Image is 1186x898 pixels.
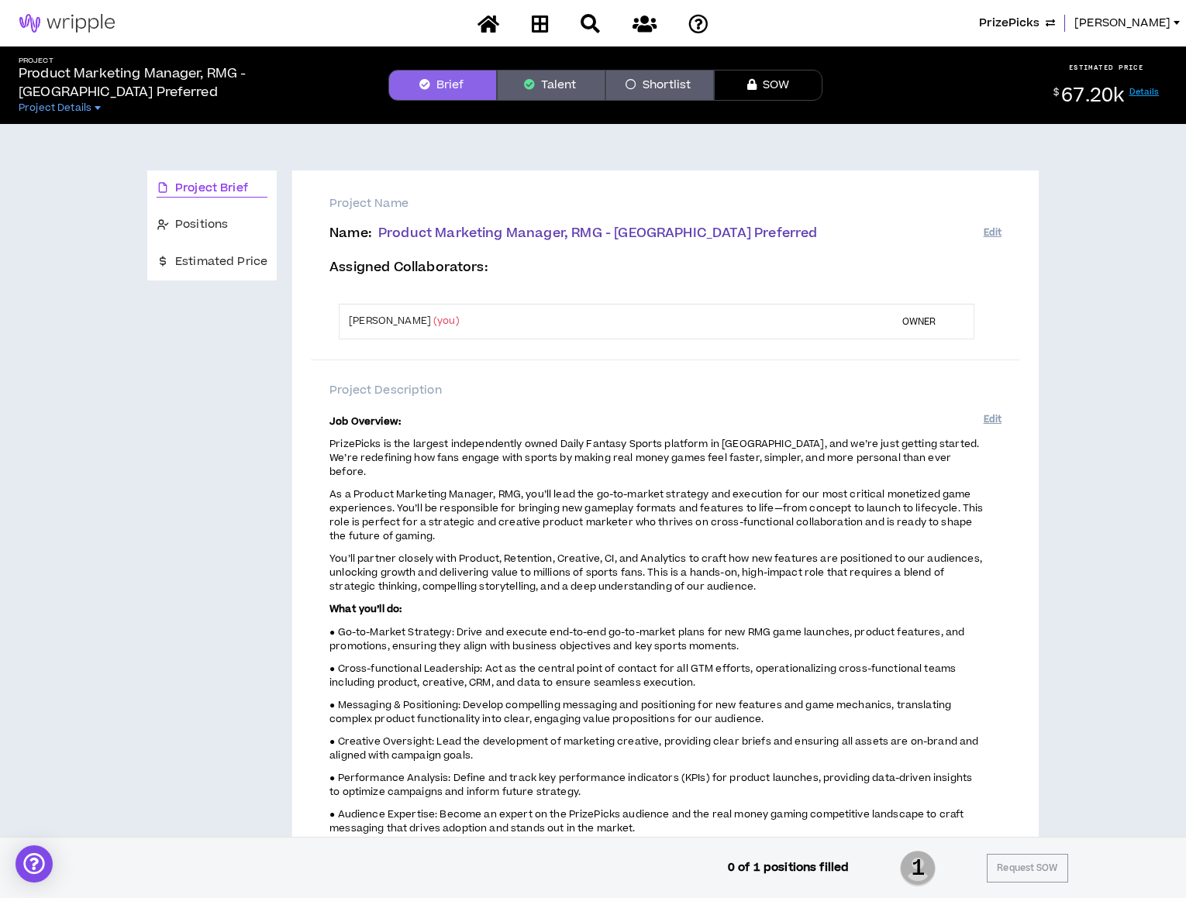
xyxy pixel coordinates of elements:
div: Open Intercom Messenger [16,845,53,883]
span: 67.20k [1061,82,1124,109]
p: Project Description [329,382,1002,399]
span: You’ll partner closely with Product, Retention, Creative, CI, and Analytics to craft how new feat... [329,552,982,594]
span: 1 [900,849,936,888]
span: PrizePicks is the largest independently owned Daily Fantasy Sports platform in [GEOGRAPHIC_DATA],... [329,437,979,479]
button: Edit [984,220,1002,246]
strong: Job Overview: [329,415,401,428]
button: Edit [984,407,1002,432]
button: Shortlist [605,70,714,101]
p: ESTIMATED PRICE [1069,63,1144,72]
p: 0 of 1 positions filled [728,859,849,876]
span: Positions [175,216,228,233]
span: PrizePicks [979,15,1039,32]
span: Project Details [19,101,91,114]
h5: Project [19,57,364,65]
span: ● Creative Oversight: Lead the development of marketing creative, providing clear briefs and ensu... [329,735,978,762]
span: ● Audience Expertise: Become an expert on the PrizePicks audience and the real money gaming compe... [329,807,964,835]
p: Project Name [329,195,1002,212]
strong: What you’ll do: [329,602,402,616]
sup: $ [1053,86,1059,99]
button: PrizePicks [979,15,1055,32]
p: Name : [329,226,983,241]
span: Project Brief [175,180,248,197]
span: ● Cross-functional Leadership: Act as the central point of contact for all GTM efforts, operation... [329,662,956,690]
button: Talent [497,70,605,101]
p: Product Marketing Manager, RMG - [GEOGRAPHIC_DATA] Preferred [19,64,364,101]
td: [PERSON_NAME] [340,304,884,339]
span: ● Messaging & Positioning: Develop compelling messaging and positioning for new features and game... [329,698,951,726]
button: Request SOW [987,854,1067,883]
button: Brief [388,70,497,101]
span: [PERSON_NAME] [1074,15,1170,32]
a: Details [1129,86,1160,98]
p: Assigned Collaborators : [329,260,983,275]
span: ● Performance Analysis: Define and track key performance indicators (KPIs) for product launches, ... [329,771,972,799]
span: Product Marketing Manager, RMG - [GEOGRAPHIC_DATA] Preferred [378,224,818,243]
span: Estimated Price [175,253,267,270]
span: ● Go-to-Market Strategy: Drive and execute end-to-end go-to-market plans for new RMG game launche... [329,625,964,653]
span: As a Product Marketing Manager, RMG, you’ll lead the go-to-market strategy and execution for our ... [329,487,983,543]
span: (you) [433,314,460,328]
button: SOW [714,70,822,101]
